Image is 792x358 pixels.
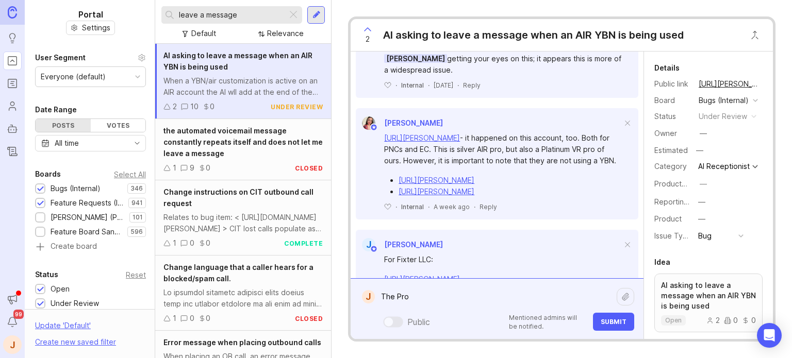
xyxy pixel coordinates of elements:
p: 596 [130,228,143,236]
div: — [700,178,707,190]
div: — [698,213,705,225]
div: Open Intercom Messenger [757,323,782,348]
div: Public link [654,78,690,90]
div: Default [191,28,216,39]
div: Everyone (default) [41,71,106,82]
div: 0 [210,101,214,112]
a: [URL][PERSON_NAME] [399,187,474,196]
div: Board [654,95,690,106]
a: Settings [66,21,115,35]
div: Lo ipsumdol sitametc adipisci elits doeius temp inc utlabor etdolore ma ali enim ad minim v quisn... [163,287,323,310]
a: AI asking to leave a message when an AIR YBN is being usedWhen a YBN/air customization is active ... [155,44,331,119]
div: 1 [173,162,176,174]
span: [DATE] [434,81,453,90]
div: 0 [190,313,194,324]
div: When a YBN/air customization is active on an AIR account the AI wll add at the end of the call if... [163,75,323,98]
span: Error message when placing outbound calls [163,338,321,347]
div: Bugs (Internal) [51,183,101,194]
span: AI asking to leave a message when an AIR YBN is being used [163,51,312,71]
p: 101 [133,213,143,221]
svg: toggle icon [129,139,145,147]
span: 2 [366,33,370,45]
div: Public [407,316,430,328]
div: Update ' Default ' [35,320,91,336]
button: J [3,335,22,354]
div: Feature Board Sandbox [DATE] [51,226,122,237]
div: Bug [698,230,712,242]
div: Posts [36,119,91,132]
span: Settings [82,23,110,33]
div: Open [51,283,70,295]
textarea: The Pro [375,287,617,306]
div: complete [284,239,323,248]
div: — [693,144,706,157]
button: ProductboardID [697,177,710,191]
p: AI asking to leave a message when an AIR YBN is being used [661,280,756,311]
button: Submit [593,313,634,331]
img: Zuleica Garcia [362,116,375,130]
div: Internal [401,81,424,90]
div: getting your eyes on this; it appears this is more of a widespread issue. [384,53,622,76]
div: Bugs (Internal) [699,95,749,106]
div: closed [295,164,323,173]
div: Owner [654,128,690,139]
div: Estimated [654,147,688,154]
a: AI asking to leave a message when an AIR YBN is being usedopen200 [654,274,763,332]
a: Create board [35,243,146,252]
a: Autopilot [3,120,22,138]
div: · [474,202,475,211]
div: Boards [35,168,61,180]
a: Change instructions on CIT outbound call requestRelates to bug item: < [URL][DOMAIN_NAME][PERSON_... [155,180,331,255]
div: Select All [114,172,146,177]
p: 346 [130,184,143,193]
span: Change language that a caller hears for a blocked/spam call. [163,263,313,283]
img: Canny Home [8,6,17,18]
div: closed [295,314,323,323]
label: Product [654,214,682,223]
a: [URL][PERSON_NAME] [696,77,763,91]
input: Search... [179,9,283,21]
div: · [428,81,430,90]
p: Mentioned admins will be notified. [509,313,587,331]
div: Feature Requests (Internal) [51,197,123,209]
a: [URL][PERSON_NAME] [384,133,460,142]
div: 0 [206,162,210,174]
p: open [665,316,682,325]
div: 0 [742,317,756,324]
div: 2 [706,317,720,324]
span: [PERSON_NAME] [384,118,443,127]
div: under review [271,103,323,111]
div: 0 [206,313,210,324]
div: 0 [724,317,738,324]
div: · [428,202,430,211]
div: 2 [173,101,177,112]
h1: Portal [78,8,103,21]
div: · [395,81,397,90]
a: Users [3,97,22,115]
img: member badge [370,124,378,131]
p: 941 [131,199,143,207]
a: Portal [3,52,22,70]
a: Change language that a caller hears for a blocked/spam call.Lo ipsumdol sitametc adipisci elits d... [155,255,331,331]
a: Roadmaps [3,74,22,93]
div: Status [35,268,58,281]
div: · [457,81,459,90]
button: Notifications [3,313,22,331]
div: AI asking to leave a message when an AIR YBN is being used [383,28,684,42]
img: member badge [370,245,378,253]
div: - it happened on this account, too. Both for PNCs and EC. This is silver AIR pro, but also a Plat... [384,132,622,166]
label: Reporting Team [654,197,709,206]
a: Ideas [3,29,22,47]
a: J[PERSON_NAME] [356,238,443,251]
div: Reply [480,202,497,211]
button: Announcements [3,290,22,309]
div: [PERSON_NAME] (Public) [51,212,124,223]
div: Relates to bug item: < [URL][DOMAIN_NAME][PERSON_NAME] > CIT lost calls populate as an outbound c... [163,212,323,234]
a: [URL][PERSON_NAME] [399,176,474,184]
span: 99 [13,310,24,319]
div: — [698,196,705,208]
div: Internal [401,202,424,211]
a: Zuleica Garcia[PERSON_NAME] [356,116,443,130]
div: 0 [190,237,194,249]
